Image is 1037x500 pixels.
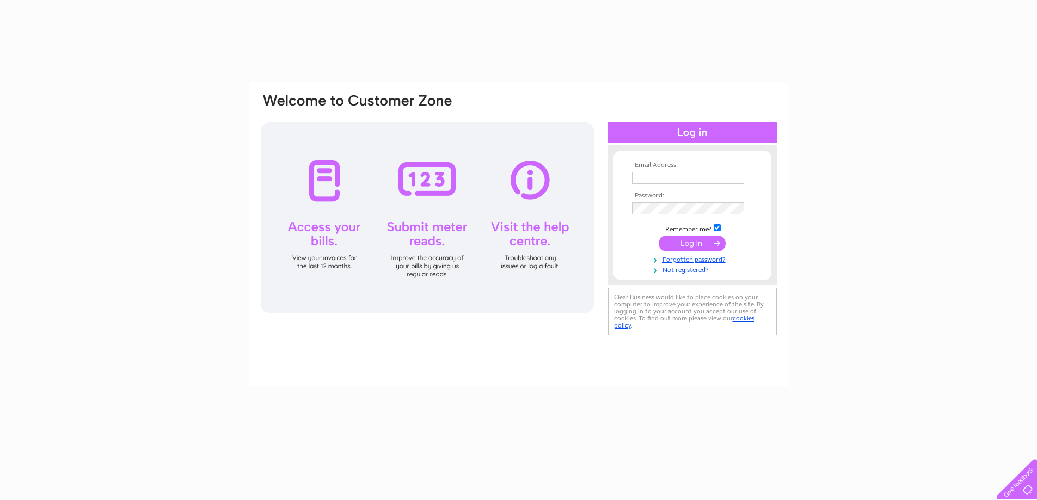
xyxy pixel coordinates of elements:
[629,192,756,200] th: Password:
[614,314,754,329] a: cookies policy
[659,236,726,251] input: Submit
[629,162,756,169] th: Email Address:
[608,288,777,335] div: Clear Business would like to place cookies on your computer to improve your experience of the sit...
[629,223,756,233] td: Remember me?
[632,254,756,264] a: Forgotten password?
[632,264,756,274] a: Not registered?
